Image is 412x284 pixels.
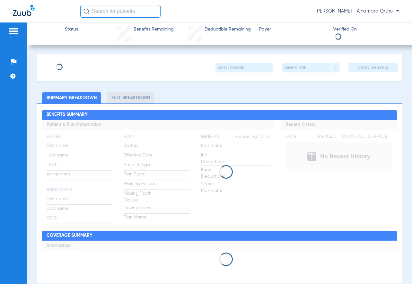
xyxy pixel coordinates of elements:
[134,26,174,33] span: Benefits Remaining
[107,92,154,103] li: Full Breakdown
[8,27,19,35] img: hamburger-icon
[205,26,251,33] span: Deductible Remaining
[13,5,35,16] img: Zuub Logo
[42,231,397,241] h2: Coverage Summary
[42,110,397,120] h2: Benefits Summary
[333,26,402,33] span: Verified On
[259,26,328,33] span: Payer
[80,5,161,18] input: Search for patients
[316,8,399,14] span: [PERSON_NAME] - Alhambra Ortho
[42,92,101,103] li: Summary Breakdown
[83,8,89,14] img: Search Icon
[65,26,78,33] span: Status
